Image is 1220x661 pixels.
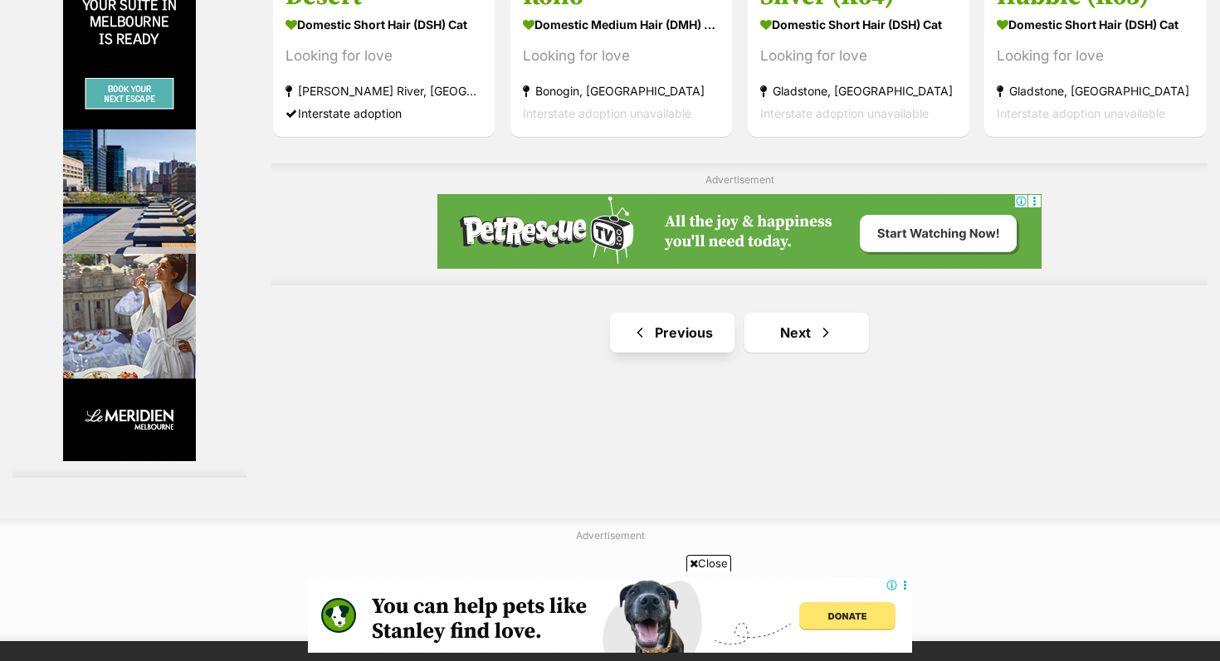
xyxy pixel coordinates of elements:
[997,106,1165,120] span: Interstate adoption unavailable
[523,80,720,102] strong: Bonogin, [GEOGRAPHIC_DATA]
[997,45,1193,67] div: Looking for love
[523,12,720,36] strong: Domestic Medium Hair (DMH) Cat
[760,12,957,36] strong: Domestic Short Hair (DSH) Cat
[271,163,1208,285] div: Advertisement
[610,313,734,352] a: Previous page
[285,45,482,67] div: Looking for love
[744,313,869,352] a: Next page
[437,194,1042,269] iframe: Advertisement
[523,45,720,67] div: Looking for love
[285,102,482,124] div: Interstate adoption
[686,555,731,571] span: Close
[308,550,912,625] iframe: Advertisement
[523,106,691,120] span: Interstate adoption unavailable
[760,106,929,120] span: Interstate adoption unavailable
[997,12,1193,36] strong: Domestic Short Hair (DSH) Cat
[285,12,482,36] strong: Domestic Short Hair (DSH) Cat
[308,578,912,653] iframe: Advertisement
[285,80,482,102] strong: [PERSON_NAME] River, [GEOGRAPHIC_DATA]
[271,313,1208,352] nav: Pagination
[760,45,957,67] div: Looking for love
[997,80,1193,102] strong: Gladstone, [GEOGRAPHIC_DATA]
[760,80,957,102] strong: Gladstone, [GEOGRAPHIC_DATA]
